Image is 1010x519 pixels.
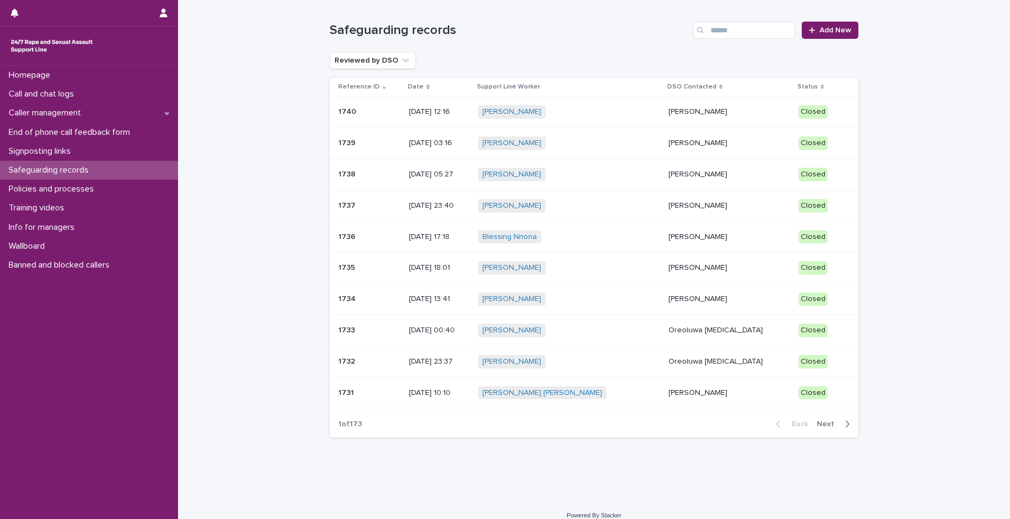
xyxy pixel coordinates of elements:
p: Signposting links [4,146,79,156]
p: [DATE] 23:37 [409,357,469,366]
p: [DATE] 12:16 [409,107,469,117]
p: [PERSON_NAME] [668,139,790,148]
p: 1735 [338,261,357,272]
tr: 17341734 [DATE] 13:41[PERSON_NAME] [PERSON_NAME]Closed [330,284,858,315]
p: 1737 [338,199,358,210]
p: DSO Contacted [667,81,716,93]
a: [PERSON_NAME] [PERSON_NAME] [482,388,602,398]
p: [PERSON_NAME] [668,233,790,242]
p: [PERSON_NAME] [668,295,790,304]
p: [DATE] 03:16 [409,139,469,148]
button: Back [767,419,813,429]
tr: 17371737 [DATE] 23:40[PERSON_NAME] [PERSON_NAME]Closed [330,190,858,221]
tr: 17361736 [DATE] 17:18Blessing Nnona [PERSON_NAME]Closed [330,221,858,252]
span: Add New [820,26,851,34]
div: Closed [799,136,828,150]
div: Closed [799,386,828,400]
a: [PERSON_NAME] [482,107,541,117]
span: Next [817,420,841,428]
p: End of phone call feedback form [4,127,139,138]
p: [PERSON_NAME] [668,388,790,398]
span: Back [785,420,808,428]
a: Powered By Stacker [567,512,621,518]
p: [PERSON_NAME] [668,170,790,179]
p: [PERSON_NAME] [668,107,790,117]
p: [DATE] 18:01 [409,263,469,272]
div: Closed [799,324,828,337]
p: [DATE] 10:10 [409,388,469,398]
button: Next [813,419,858,429]
p: Date [408,81,424,93]
p: Safeguarding records [4,165,97,175]
p: [PERSON_NAME] [668,263,790,272]
p: [DATE] 23:40 [409,201,469,210]
p: 1736 [338,230,358,242]
p: Oreoluwa [MEDICAL_DATA] [668,357,790,366]
p: Reference ID [338,81,380,93]
a: [PERSON_NAME] [482,295,541,304]
p: Caller management [4,108,90,118]
div: Closed [799,105,828,119]
tr: 17381738 [DATE] 05:27[PERSON_NAME] [PERSON_NAME]Closed [330,159,858,190]
p: 1 of 173 [330,411,371,438]
tr: 17311731 [DATE] 10:10[PERSON_NAME] [PERSON_NAME] [PERSON_NAME]Closed [330,377,858,408]
a: [PERSON_NAME] [482,201,541,210]
div: Closed [799,199,828,213]
p: 1731 [338,386,356,398]
p: 1734 [338,292,358,304]
div: Closed [799,168,828,181]
p: 1738 [338,168,358,179]
tr: 17401740 [DATE] 12:16[PERSON_NAME] [PERSON_NAME]Closed [330,97,858,128]
a: Blessing Nnona [482,233,537,242]
tr: 17321732 [DATE] 23:37[PERSON_NAME] Oreoluwa [MEDICAL_DATA]Closed [330,346,858,377]
p: Support Line Worker [477,81,540,93]
div: Closed [799,230,828,244]
p: [DATE] 05:27 [409,170,469,179]
input: Search [693,22,795,39]
h1: Safeguarding records [330,23,688,38]
p: Oreoluwa [MEDICAL_DATA] [668,326,790,335]
p: 1733 [338,324,357,335]
div: Closed [799,355,828,368]
tr: 17391739 [DATE] 03:16[PERSON_NAME] [PERSON_NAME]Closed [330,128,858,159]
a: [PERSON_NAME] [482,139,541,148]
p: 1740 [338,105,358,117]
button: Reviewed by DSO [330,52,416,69]
p: Banned and blocked callers [4,260,118,270]
p: Policies and processes [4,184,103,194]
p: [DATE] 13:41 [409,295,469,304]
div: Closed [799,292,828,306]
img: rhQMoQhaT3yELyF149Cw [9,35,95,57]
p: Call and chat logs [4,89,83,99]
p: [DATE] 00:40 [409,326,469,335]
tr: 17331733 [DATE] 00:40[PERSON_NAME] Oreoluwa [MEDICAL_DATA]Closed [330,315,858,346]
p: Wallboard [4,241,53,251]
a: [PERSON_NAME] [482,170,541,179]
p: 1732 [338,355,357,366]
a: [PERSON_NAME] [482,263,541,272]
p: [DATE] 17:18 [409,233,469,242]
p: [PERSON_NAME] [668,201,790,210]
div: Closed [799,261,828,275]
p: Status [797,81,818,93]
a: Add New [802,22,858,39]
p: Info for managers [4,222,83,233]
a: [PERSON_NAME] [482,326,541,335]
p: 1739 [338,136,358,148]
tr: 17351735 [DATE] 18:01[PERSON_NAME] [PERSON_NAME]Closed [330,252,858,284]
a: [PERSON_NAME] [482,357,541,366]
p: Training videos [4,203,73,213]
p: Homepage [4,70,59,80]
